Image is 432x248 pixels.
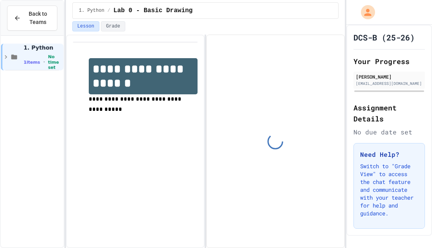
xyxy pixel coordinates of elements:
[72,21,99,31] button: Lesson
[7,6,57,31] button: Back to Teams
[43,59,45,65] span: •
[24,44,62,51] span: 1. Python
[356,81,423,86] div: [EMAIL_ADDRESS][DOMAIN_NAME]
[24,60,40,65] span: 1 items
[79,7,104,14] span: 1. Python
[353,56,425,67] h2: Your Progress
[353,3,377,21] div: My Account
[108,7,110,14] span: /
[360,162,418,217] p: Switch to "Grade View" to access the chat feature and communicate with your teacher for help and ...
[353,32,415,43] h1: DCS-B (25-26)
[101,21,125,31] button: Grade
[353,127,425,137] div: No due date set
[26,10,51,26] span: Back to Teams
[48,54,62,70] span: No time set
[360,150,418,159] h3: Need Help?
[353,102,425,124] h2: Assignment Details
[113,6,193,15] span: Lab 0 - Basic Drawing
[356,73,423,80] div: [PERSON_NAME]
